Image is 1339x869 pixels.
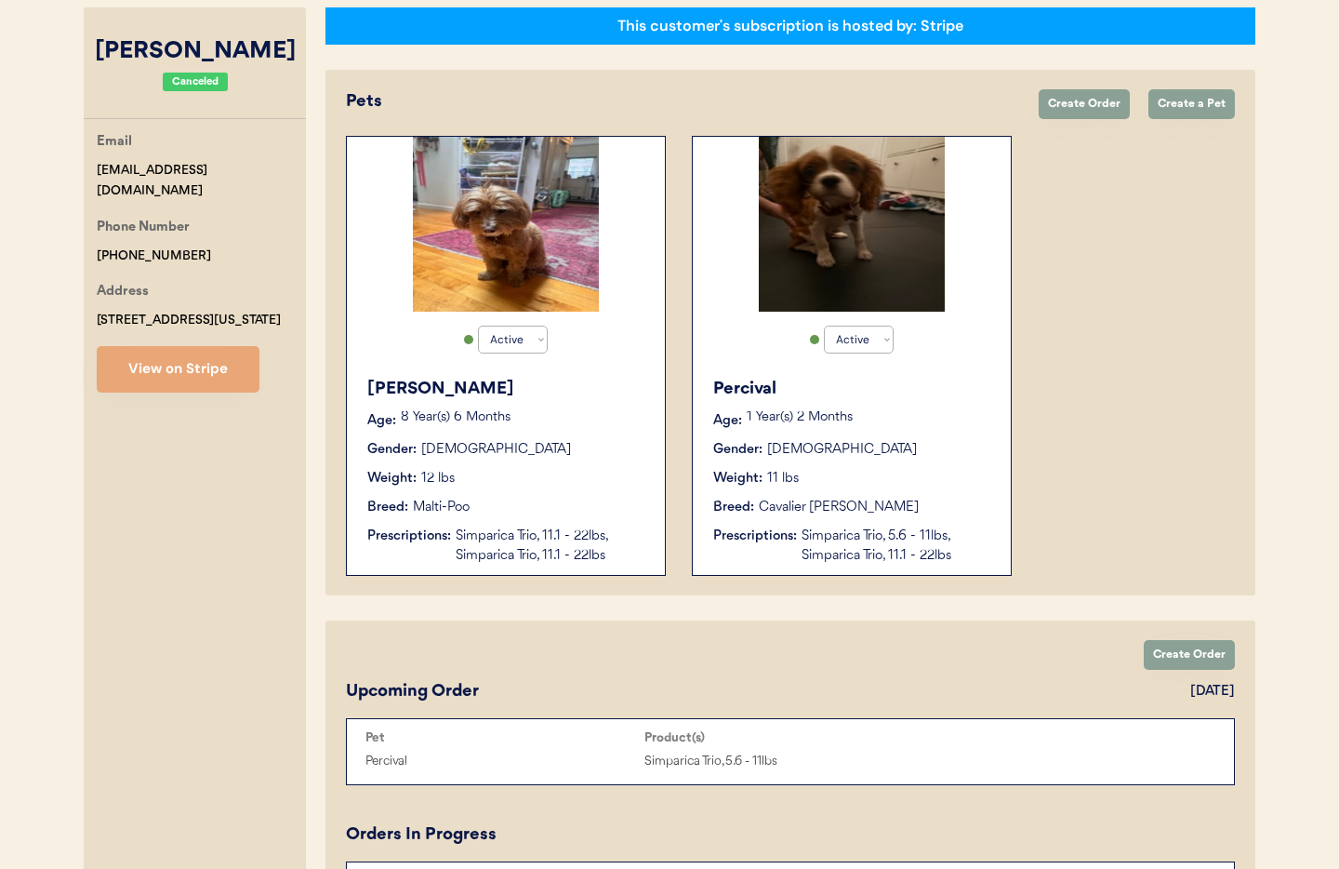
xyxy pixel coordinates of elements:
[767,440,917,460] div: [DEMOGRAPHIC_DATA]
[401,411,646,424] p: 8 Year(s) 6 Months
[617,16,963,36] div: This customer's subscription is hosted by: Stripe
[97,310,281,331] div: [STREET_ADDRESS][US_STATE]
[1039,89,1130,119] button: Create Order
[84,34,306,70] div: [PERSON_NAME]
[367,527,451,546] div: Prescriptions:
[367,469,417,488] div: Weight:
[802,527,992,566] div: Simparica Trio, 5.6 - 11lbs, Simparica Trio, 11.1 - 22lbs
[97,246,211,267] div: [PHONE_NUMBER]
[365,751,644,772] div: Percival
[367,498,408,517] div: Breed:
[413,137,599,312] img: rufus%202.jpeg
[97,346,259,393] button: View on Stripe
[747,411,992,424] p: 1 Year(s) 2 Months
[759,498,919,517] div: Cavalier [PERSON_NAME]
[759,137,945,312] img: IMG_2669.jpeg
[346,89,1020,114] div: Pets
[365,730,644,745] div: Pet
[367,440,417,460] div: Gender:
[97,217,190,240] div: Phone Number
[713,440,762,460] div: Gender:
[346,679,479,704] div: Upcoming Order
[97,131,132,154] div: Email
[1148,89,1235,119] button: Create a Pet
[421,440,571,460] div: [DEMOGRAPHIC_DATA]
[1190,682,1235,702] div: [DATE]
[713,527,797,546] div: Prescriptions:
[367,411,396,431] div: Age:
[713,498,754,517] div: Breed:
[713,411,742,431] div: Age:
[367,377,646,402] div: [PERSON_NAME]
[421,469,455,488] div: 12 lbs
[713,469,762,488] div: Weight:
[413,498,470,517] div: Malti-Poo
[644,730,923,745] div: Product(s)
[456,527,646,566] div: Simparica Trio, 11.1 - 22lbs, Simparica Trio, 11.1 - 22lbs
[346,822,497,848] div: Orders In Progress
[713,377,992,402] div: Percival
[97,281,149,304] div: Address
[97,160,306,203] div: [EMAIL_ADDRESS][DOMAIN_NAME]
[1144,640,1235,670] button: Create Order
[644,751,923,772] div: Simparica Trio, 5.6 - 11lbs
[767,469,799,488] div: 11 lbs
